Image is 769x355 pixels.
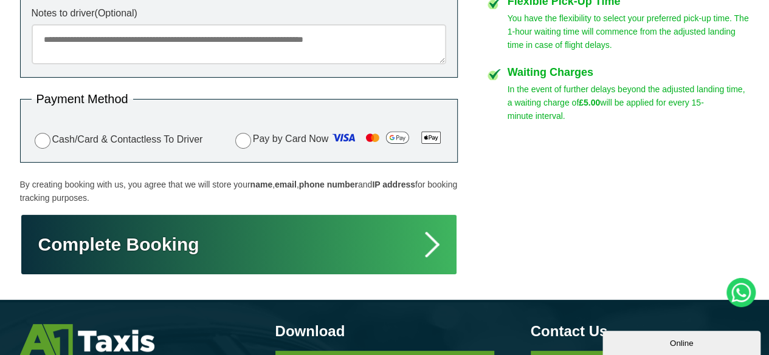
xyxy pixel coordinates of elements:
[531,324,750,339] h3: Contact Us
[235,133,251,149] input: Pay by Card Now
[20,214,458,276] button: Complete Booking
[250,180,272,189] strong: name
[602,328,763,355] iframe: chat widget
[372,180,415,189] strong: IP address
[20,178,458,205] p: By creating booking with us, you agree that we will store your , , and for booking tracking purpo...
[32,8,446,18] label: Notes to driver
[508,67,750,78] h4: Waiting Charges
[20,324,154,355] img: A1 Taxis St Albans
[275,324,494,339] h3: Download
[95,8,137,18] span: (Optional)
[35,133,50,149] input: Cash/Card & Contactless To Driver
[508,83,750,123] p: In the event of further delays beyond the adjusted landing time, a waiting charge of will be appl...
[579,98,600,107] strong: £5.00
[508,12,750,52] p: You have the flexibility to select your preferred pick-up time. The 1-hour waiting time will comm...
[275,180,297,189] strong: email
[232,128,446,151] label: Pay by Card Now
[299,180,358,189] strong: phone number
[32,131,203,149] label: Cash/Card & Contactless To Driver
[32,93,133,105] legend: Payment Method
